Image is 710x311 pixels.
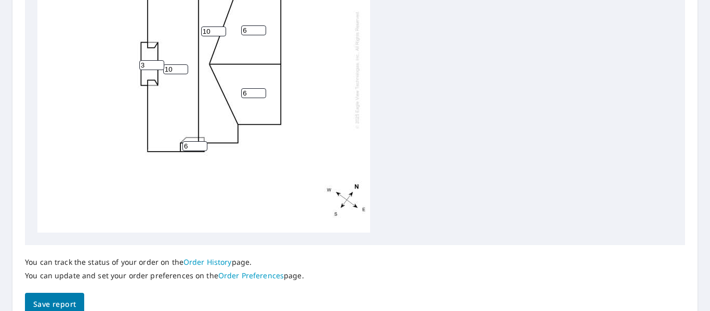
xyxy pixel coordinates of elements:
a: Order History [183,257,232,267]
a: Order Preferences [218,271,284,280]
p: You can update and set your order preferences on the page. [25,271,304,280]
span: Save report [33,298,76,311]
p: You can track the status of your order on the page. [25,258,304,267]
